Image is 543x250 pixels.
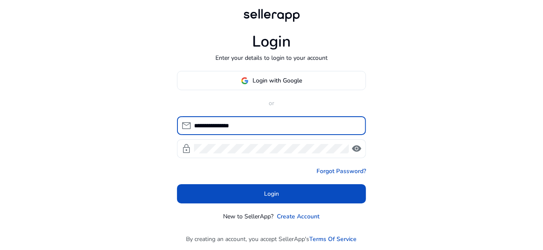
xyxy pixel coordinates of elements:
[215,53,328,62] p: Enter your details to login to your account
[351,144,362,154] span: visibility
[177,99,366,108] p: or
[252,32,291,51] h1: Login
[181,121,192,131] span: mail
[253,76,302,85] span: Login with Google
[277,212,320,221] a: Create Account
[177,71,366,90] button: Login with Google
[264,189,279,198] span: Login
[241,77,249,85] img: google-logo.svg
[224,212,274,221] p: New to SellerApp?
[181,144,192,154] span: lock
[310,235,357,244] a: Terms Of Service
[177,184,366,203] button: Login
[317,167,366,176] a: Forgot Password?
